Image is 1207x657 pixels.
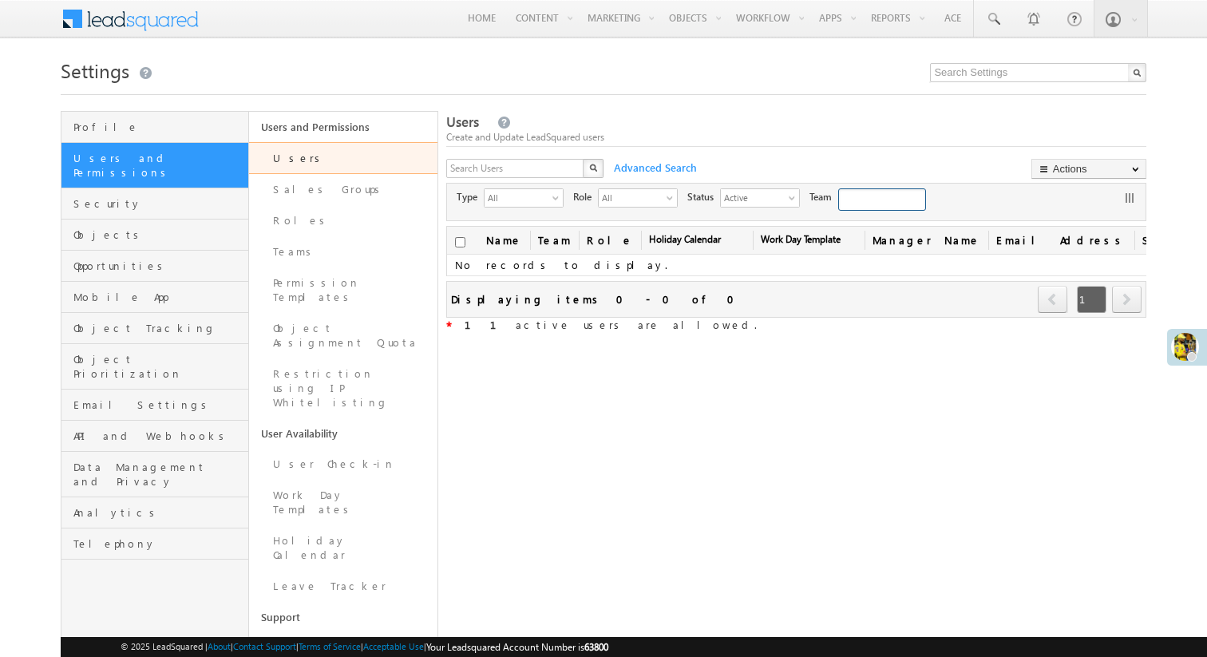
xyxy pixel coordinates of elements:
a: Permission Templates [249,267,437,313]
span: Profile [73,120,245,134]
span: Manager Name [865,227,988,254]
a: Contact Support [233,641,296,651]
span: All [485,189,550,205]
a: Work Day Templates [249,480,437,525]
span: Status [687,190,720,204]
span: select [667,193,679,202]
span: Role [573,190,598,204]
span: Your Leadsquared Account Number is [426,641,608,653]
a: Mobile App [61,282,249,313]
span: Settings [61,57,129,83]
a: About [208,641,231,651]
span: select [552,193,565,202]
a: Email Address [988,227,1134,254]
span: Security [73,196,245,211]
span: Object Prioritization [73,352,245,381]
span: Object Tracking [73,321,245,335]
a: Users and Permissions [61,143,249,188]
button: Actions [1031,159,1146,179]
a: Holiday Calendar [249,525,437,571]
img: Search [589,164,597,172]
span: Mobile App [73,290,245,304]
a: Restriction using IP Whitelisting [249,358,437,418]
div: Displaying items 0 - 0 of 0 [451,290,744,308]
span: Holiday Calendar [641,227,753,254]
span: 63800 [584,641,608,653]
a: Telephony [61,528,249,560]
a: Roles [249,205,437,236]
span: API and Webhooks [73,429,245,443]
span: Advanced Search [606,160,702,175]
span: Data Management and Privacy [73,460,245,489]
a: Name [478,227,530,254]
input: Search Settings [930,63,1146,82]
a: Email Settings [61,390,249,421]
span: select [789,193,801,202]
a: API and Webhooks [61,421,249,452]
span: Email Settings [73,398,245,412]
span: Analytics [73,505,245,520]
a: Sales Groups [249,174,437,205]
span: All [599,189,664,205]
a: Object Prioritization [61,344,249,390]
span: prev [1038,286,1067,313]
span: Users and Permissions [73,151,245,180]
a: Users [249,142,437,174]
a: User Availability [249,418,437,449]
strong: 11 [465,318,516,331]
span: Telephony [73,536,245,551]
span: Users [446,113,479,131]
a: Security [61,188,249,220]
span: active users are allowed. [452,318,757,331]
div: Create and Update LeadSquared users [446,130,1147,144]
span: Objects [73,228,245,242]
span: Work Day Template [753,227,865,254]
a: Opportunities [61,251,249,282]
span: © 2025 LeadSquared | | | | | [121,639,608,655]
span: Team [809,190,838,204]
a: prev [1038,287,1068,313]
span: Type [457,190,484,204]
input: Search Users [446,159,585,178]
a: Data Management and Privacy [61,452,249,497]
a: Objects [61,220,249,251]
a: Leave Tracker [249,571,437,602]
a: Role [579,227,641,254]
span: 1 [1077,286,1106,313]
a: Acceptable Use [363,641,424,651]
a: User Check-in [249,449,437,480]
a: Support [249,602,437,632]
span: Team [530,227,579,254]
span: Active [721,189,786,205]
span: next [1112,286,1142,313]
a: Users and Permissions [249,112,437,142]
span: Opportunities [73,259,245,273]
a: next [1112,287,1142,313]
a: Object Assignment Quota [249,313,437,358]
a: Analytics [61,497,249,528]
a: Object Tracking [61,313,249,344]
a: Terms of Service [299,641,361,651]
a: Teams [249,236,437,267]
a: Profile [61,112,249,143]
